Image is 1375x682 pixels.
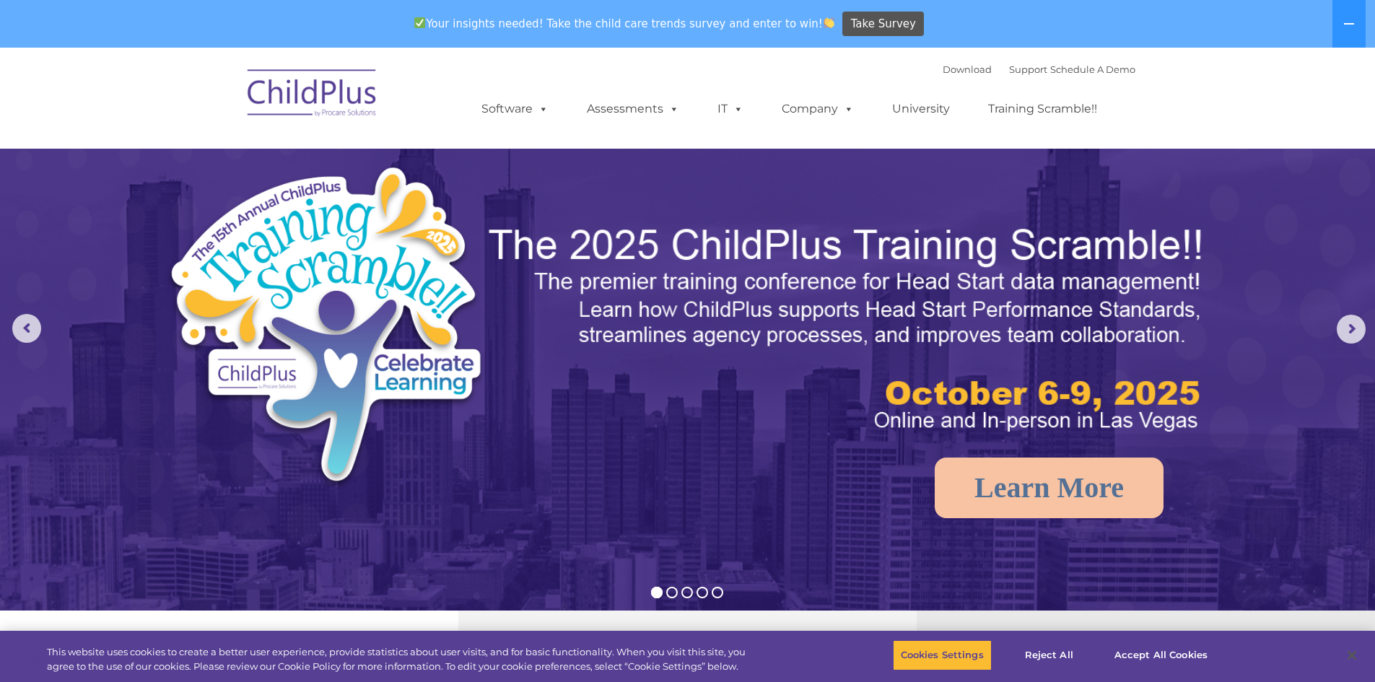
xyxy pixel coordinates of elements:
span: Take Survey [851,12,916,37]
a: Learn More [935,458,1164,518]
span: Your insights needed! Take the child care trends survey and enter to win! [409,9,841,38]
a: Schedule A Demo [1050,64,1135,75]
a: Training Scramble!! [974,95,1112,123]
a: Take Survey [842,12,924,37]
a: IT [703,95,758,123]
img: 👏 [824,17,834,28]
a: Assessments [572,95,694,123]
a: Company [767,95,868,123]
button: Cookies Settings [893,640,992,670]
img: ✅ [414,17,425,28]
button: Reject All [1004,640,1094,670]
a: Support [1009,64,1047,75]
img: ChildPlus by Procare Solutions [240,59,385,131]
button: Close [1336,639,1368,671]
button: Accept All Cookies [1106,640,1215,670]
span: Phone number [201,154,262,165]
div: This website uses cookies to create a better user experience, provide statistics about user visit... [47,645,756,673]
a: Download [943,64,992,75]
a: University [878,95,964,123]
span: Last name [201,95,245,106]
font: | [943,64,1135,75]
a: Software [467,95,563,123]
